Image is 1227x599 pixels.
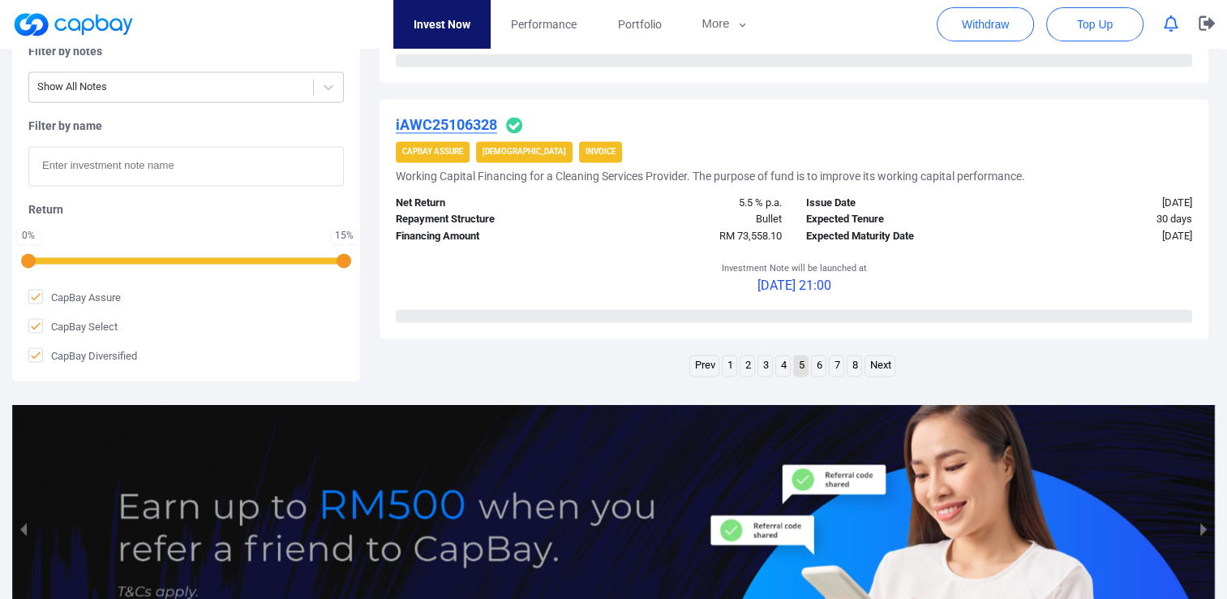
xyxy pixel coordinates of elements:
[396,116,497,133] u: iAWC25106328
[511,15,577,33] span: Performance
[384,211,589,228] div: Repayment Structure
[690,356,719,376] a: Previous page
[794,211,999,228] div: Expected Tenure
[830,356,843,376] a: Page 7
[847,356,861,376] a: Page 8
[999,228,1204,245] div: [DATE]
[721,261,866,276] p: Investment Note will be launched at
[776,356,790,376] a: Page 4
[721,275,866,296] p: [DATE] 21:00
[812,356,826,376] a: Page 6
[719,230,782,242] span: RM 73,558.10
[402,147,463,156] strong: CapBay Assure
[794,195,999,212] div: Issue Date
[617,15,661,33] span: Portfolio
[28,289,121,305] span: CapBay Assure
[28,44,344,58] h5: Filter by notes
[794,356,808,376] a: Page 5 is your current page
[28,119,344,133] h5: Filter by name
[758,356,772,376] a: Page 3
[28,347,137,364] span: CapBay Diversified
[794,228,999,245] div: Expected Maturity Date
[865,356,895,376] a: Next page
[28,202,344,217] h5: Return
[483,147,566,156] strong: [DEMOGRAPHIC_DATA]
[1077,16,1113,32] span: Top Up
[723,356,736,376] a: Page 1
[740,356,754,376] a: Page 2
[999,195,1204,212] div: [DATE]
[589,195,794,212] div: 5.5 % p.a.
[384,228,589,245] div: Financing Amount
[20,231,36,240] div: 0 %
[937,7,1034,41] button: Withdraw
[384,195,589,212] div: Net Return
[589,211,794,228] div: Bullet
[586,147,616,156] strong: Invoice
[1046,7,1143,41] button: Top Up
[396,169,1025,183] h5: Working Capital Financing for a Cleaning Services Provider. The purpose of fund is to improve its...
[999,211,1204,228] div: 30 days
[28,318,118,334] span: CapBay Select
[28,146,344,186] input: Enter investment note name
[335,231,354,240] div: 15 %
